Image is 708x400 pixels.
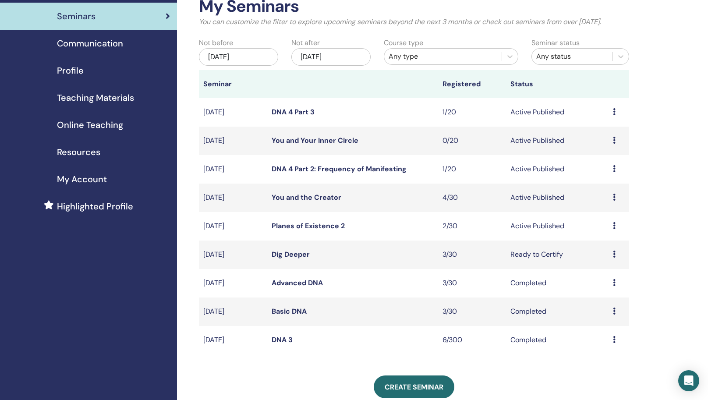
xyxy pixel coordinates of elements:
[272,221,345,230] a: Planes of Existence 2
[199,241,267,269] td: [DATE]
[272,335,293,344] a: DNA 3
[57,200,133,213] span: Highlighted Profile
[199,127,267,155] td: [DATE]
[199,70,267,98] th: Seminar
[57,10,96,23] span: Seminars
[385,382,443,392] span: Create seminar
[438,98,506,127] td: 1/20
[199,155,267,184] td: [DATE]
[272,307,307,316] a: Basic DNA
[57,145,100,159] span: Resources
[272,193,341,202] a: You and the Creator
[536,51,608,62] div: Any status
[531,38,580,48] label: Seminar status
[438,70,506,98] th: Registered
[506,269,609,297] td: Completed
[506,326,609,354] td: Completed
[506,212,609,241] td: Active Published
[506,155,609,184] td: Active Published
[199,326,267,354] td: [DATE]
[272,250,310,259] a: Dig Deeper
[506,297,609,326] td: Completed
[272,107,315,117] a: DNA 4 Part 3
[199,269,267,297] td: [DATE]
[272,164,407,173] a: DNA 4 Part 2: Frequency of Manifesting
[438,155,506,184] td: 1/20
[384,38,423,48] label: Course type
[389,51,497,62] div: Any type
[291,38,320,48] label: Not after
[199,297,267,326] td: [DATE]
[57,91,134,104] span: Teaching Materials
[506,98,609,127] td: Active Published
[506,127,609,155] td: Active Published
[57,118,123,131] span: Online Teaching
[506,241,609,269] td: Ready to Certify
[272,136,358,145] a: You and Your Inner Circle
[506,184,609,212] td: Active Published
[199,38,233,48] label: Not before
[199,17,629,27] p: You can customize the filter to explore upcoming seminars beyond the next 3 months or check out s...
[438,297,506,326] td: 3/30
[438,241,506,269] td: 3/30
[272,278,323,287] a: Advanced DNA
[199,48,278,66] div: [DATE]
[438,127,506,155] td: 0/20
[678,370,699,391] div: Open Intercom Messenger
[438,269,506,297] td: 3/30
[199,212,267,241] td: [DATE]
[291,48,371,66] div: [DATE]
[506,70,609,98] th: Status
[57,64,84,77] span: Profile
[438,184,506,212] td: 4/30
[438,326,506,354] td: 6/300
[199,184,267,212] td: [DATE]
[374,375,454,398] a: Create seminar
[438,212,506,241] td: 2/30
[199,98,267,127] td: [DATE]
[57,173,107,186] span: My Account
[57,37,123,50] span: Communication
